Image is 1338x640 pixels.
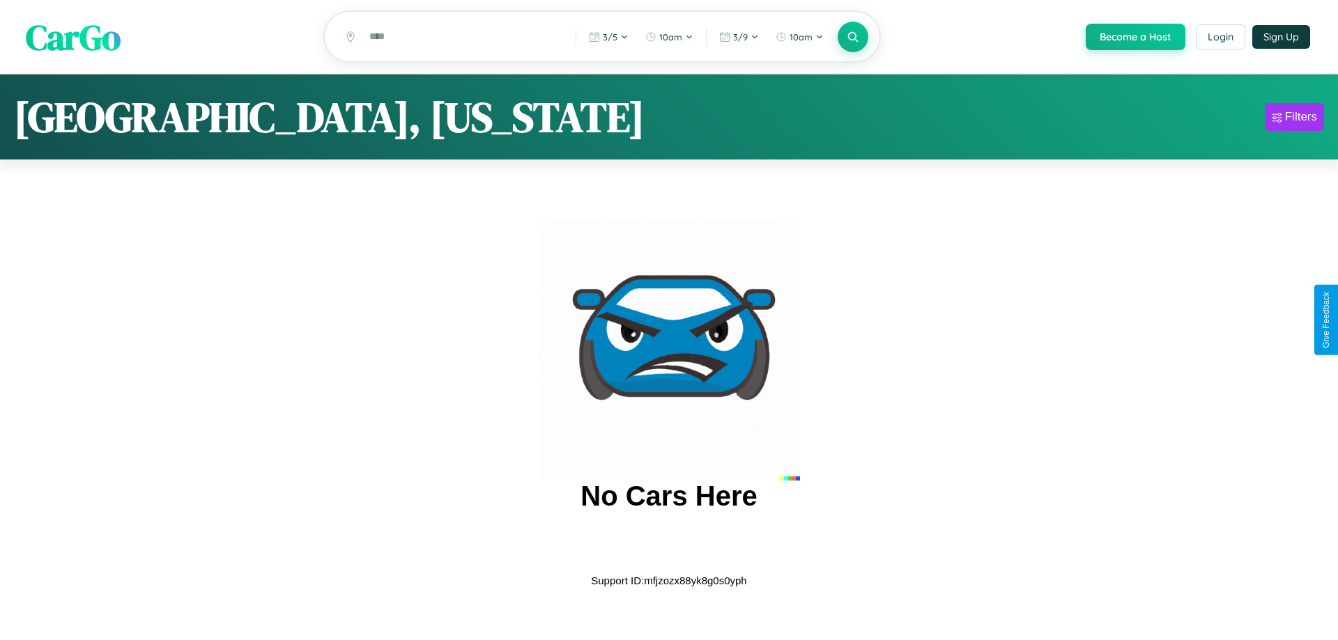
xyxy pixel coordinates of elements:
span: 10am [659,31,682,42]
button: Filters [1265,103,1324,131]
button: Become a Host [1086,24,1185,50]
button: 10am [769,26,831,48]
span: 3 / 5 [603,31,617,42]
span: 3 / 9 [733,31,748,42]
button: 3/5 [582,26,636,48]
button: 10am [638,26,700,48]
span: 10am [790,31,813,42]
button: Login [1196,24,1245,49]
span: CarGo [26,13,121,61]
h2: No Cars Here [580,481,757,512]
button: Sign Up [1252,25,1310,49]
button: 3/9 [712,26,766,48]
h1: [GEOGRAPHIC_DATA], [US_STATE] [14,88,645,146]
p: Support ID: mfjzozx88yk8g0s0yph [591,571,746,590]
img: car [538,219,800,481]
div: Filters [1285,110,1317,124]
div: Give Feedback [1321,292,1331,348]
